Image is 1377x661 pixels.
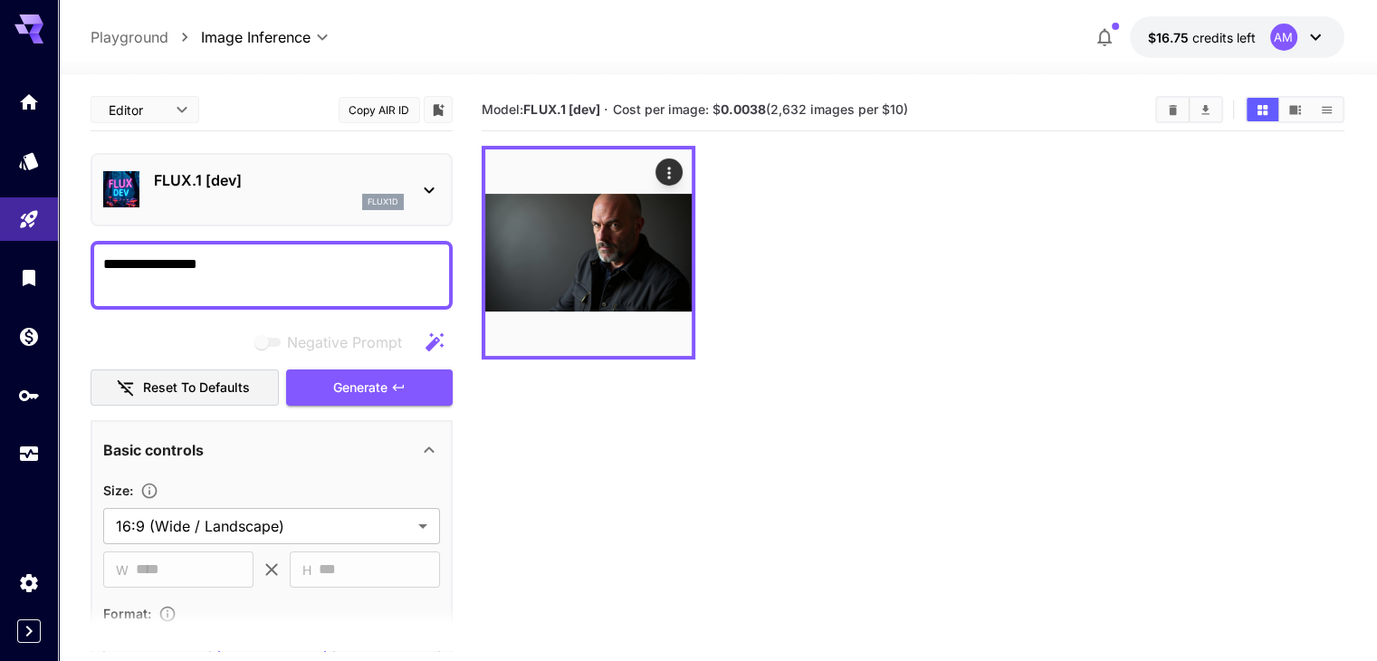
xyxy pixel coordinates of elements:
[103,428,440,472] div: Basic controls
[18,571,40,594] div: Settings
[91,369,279,407] button: Reset to defaults
[18,325,40,348] div: Wallet
[133,482,166,500] button: Adjust the dimensions of the generated image by specifying its width and height in pixels, or sel...
[103,162,440,217] div: FLUX.1 [dev]flux1d
[17,619,41,643] button: Expand sidebar
[1270,24,1297,51] div: AM
[1148,30,1192,45] span: $16.75
[485,149,692,356] img: 2Q==
[368,196,398,208] p: flux1d
[287,331,402,353] span: Negative Prompt
[1245,96,1344,123] div: Show images in grid viewShow images in video viewShow images in list view
[1247,98,1278,121] button: Show images in grid view
[721,101,766,117] b: 0.0038
[1130,16,1344,58] button: $16.75144AM
[18,91,40,113] div: Home
[613,101,908,117] span: Cost per image: $ (2,632 images per $10)
[103,483,133,498] span: Size :
[1155,96,1223,123] div: Clear ImagesDownload All
[339,97,420,123] button: Copy AIR ID
[1190,98,1221,121] button: Download All
[201,26,311,48] span: Image Inference
[251,330,416,353] span: Negative prompts are not compatible with the selected model.
[1157,98,1189,121] button: Clear Images
[109,101,165,120] span: Editor
[1279,98,1311,121] button: Show images in video view
[18,384,40,407] div: API Keys
[302,560,311,580] span: H
[1148,28,1256,47] div: $16.75144
[523,101,599,117] b: FLUX.1 [dev]
[604,99,608,120] p: ·
[91,26,201,48] nav: breadcrumb
[91,26,168,48] a: Playground
[18,208,40,231] div: Playground
[655,158,683,186] div: Actions
[154,169,404,191] p: FLUX.1 [dev]
[116,515,411,537] span: 16:9 (Wide / Landscape)
[18,149,40,172] div: Models
[430,99,446,120] button: Add to library
[116,560,129,580] span: W
[286,369,453,407] button: Generate
[18,266,40,289] div: Library
[1192,30,1256,45] span: credits left
[1311,98,1343,121] button: Show images in list view
[103,439,204,461] p: Basic controls
[482,101,599,117] span: Model:
[333,377,387,399] span: Generate
[18,443,40,465] div: Usage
